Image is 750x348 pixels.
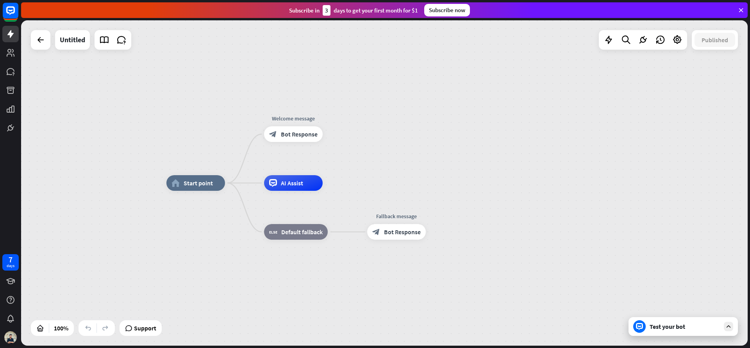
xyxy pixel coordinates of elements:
div: Welcome message [258,115,329,122]
div: Fallback message [361,212,432,220]
button: Published [695,33,735,47]
i: block_bot_response [269,130,277,138]
div: Subscribe now [424,4,470,16]
i: home_2 [171,179,180,187]
a: 7 days [2,254,19,271]
div: 100% [52,322,71,334]
span: AI Assist [281,179,303,187]
div: Test your bot [650,323,720,330]
span: Default fallback [281,228,323,236]
div: 7 [9,256,12,263]
div: Subscribe in days to get your first month for $1 [289,5,418,16]
i: block_fallback [269,228,277,236]
i: block_bot_response [372,228,380,236]
button: Open LiveChat chat widget [6,3,30,27]
span: Bot Response [281,130,318,138]
div: days [7,263,14,269]
span: Support [134,322,156,334]
span: Start point [184,179,213,187]
div: Untitled [60,30,85,50]
div: 3 [323,5,330,16]
span: Bot Response [384,228,421,236]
